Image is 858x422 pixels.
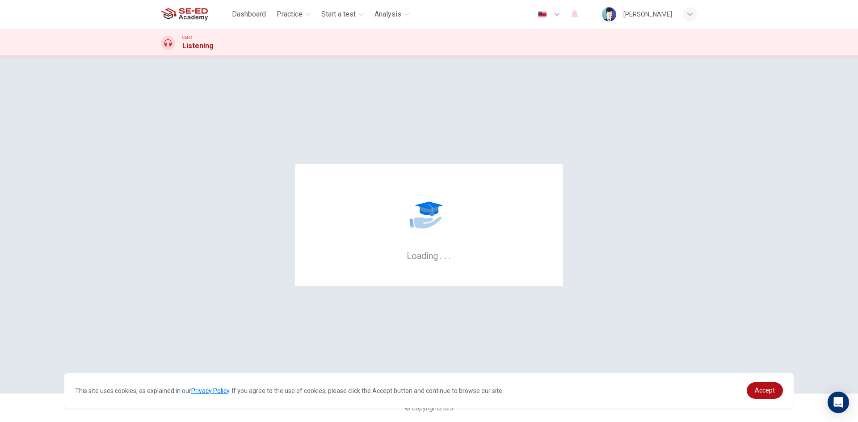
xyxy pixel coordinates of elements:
button: Dashboard [228,6,269,22]
span: © Copyright 2025 [405,405,453,412]
span: Analysis [374,9,401,20]
h1: Listening [182,41,214,51]
span: Accept [755,387,775,394]
div: [PERSON_NAME] [623,9,672,20]
a: SE-ED Academy logo [161,5,228,23]
h6: . [439,247,442,262]
h6: . [444,247,447,262]
button: Analysis [371,6,413,22]
div: Open Intercom Messenger [828,392,849,413]
span: This site uses cookies, as explained in our . If you agree to the use of cookies, please click th... [75,387,504,394]
img: en [537,11,548,18]
img: Profile picture [602,7,616,21]
button: Practice [273,6,314,22]
a: dismiss cookie message [747,382,783,399]
div: cookieconsent [64,373,794,408]
img: SE-ED Academy logo [161,5,208,23]
h6: Loading [407,250,451,261]
button: Start a test [318,6,367,22]
span: Start a test [321,9,356,20]
a: Privacy Policy [191,387,229,394]
span: Practice [277,9,303,20]
h6: . [448,247,451,262]
span: Dashboard [232,9,266,20]
span: CEFR [182,34,192,41]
